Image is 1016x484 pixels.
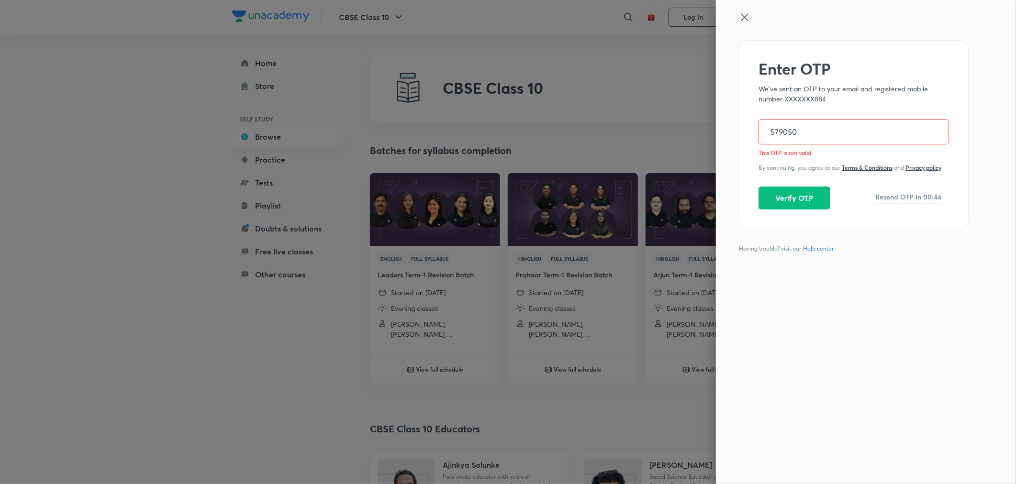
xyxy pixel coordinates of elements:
p: This OTP is not valid [759,148,949,157]
a: Help center [801,244,836,253]
span: Having trouble? visit our [739,244,837,253]
input: One time password [759,120,949,144]
a: Privacy policy [905,164,941,171]
h2: Enter OTP [759,60,949,78]
p: We've sent an OTP to your email and registered mobile number XXXXXXX884 [759,84,949,104]
div: By continuing, you agree to our and [759,165,949,171]
button: Verify OTP [759,187,830,209]
a: Terms & Conditions [842,164,893,171]
h6: Resend OTP in 00:44 [875,192,941,202]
